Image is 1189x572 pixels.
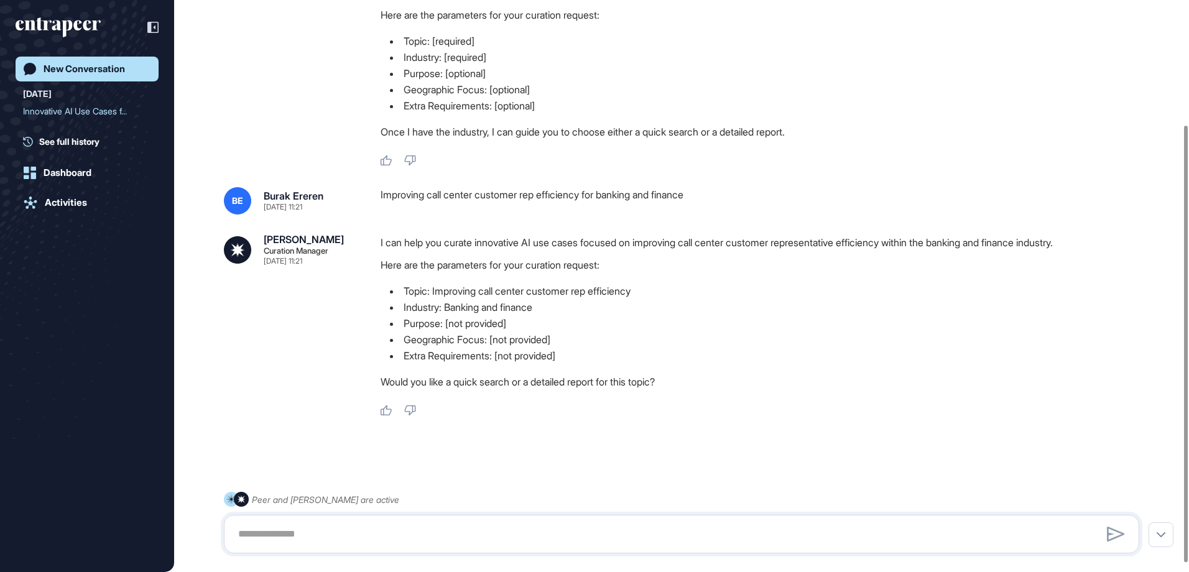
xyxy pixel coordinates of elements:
[381,81,1149,98] li: Geographic Focus: [optional]
[264,234,344,244] div: [PERSON_NAME]
[381,257,1149,273] p: Here are the parameters for your curation request:
[381,187,1149,214] div: Improving call center customer rep effıciency for banking and finance
[16,57,159,81] a: New Conversation
[381,315,1149,331] li: Purpose: [not provided]
[23,101,141,121] div: Innovative AI Use Cases f...
[252,492,399,507] div: Peer and [PERSON_NAME] are active
[381,124,1149,140] p: Once I have the industry, I can guide you to choose either a quick search or a detailed report.
[381,299,1149,315] li: Industry: Banking and finance
[381,49,1149,65] li: Industry: [required]
[381,348,1149,364] li: Extra Requirements: [not provided]
[16,160,159,185] a: Dashboard
[381,234,1149,251] p: I can help you curate innovative AI use cases focused on improving call center customer represent...
[381,7,1149,23] p: Here are the parameters for your curation request:
[23,101,151,121] div: Innovative AI Use Cases for Call Centers
[16,190,159,215] a: Activities
[16,17,101,37] div: entrapeer-logo
[264,257,302,265] div: [DATE] 11:21
[381,283,1149,299] li: Topic: Improving call center customer rep efficiency
[381,65,1149,81] li: Purpose: [optional]
[381,98,1149,114] li: Extra Requirements: [optional]
[23,135,159,148] a: See full history
[232,196,243,206] span: BE
[44,63,125,75] div: New Conversation
[264,247,328,255] div: Curation Manager
[44,167,91,178] div: Dashboard
[381,374,1149,390] p: Would you like a quick search or a detailed report for this topic?
[264,203,302,211] div: [DATE] 11:21
[381,33,1149,49] li: Topic: [required]
[45,197,87,208] div: Activities
[264,191,323,201] div: Burak Ereren
[23,86,52,101] div: [DATE]
[381,331,1149,348] li: Geographic Focus: [not provided]
[39,135,99,148] span: See full history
